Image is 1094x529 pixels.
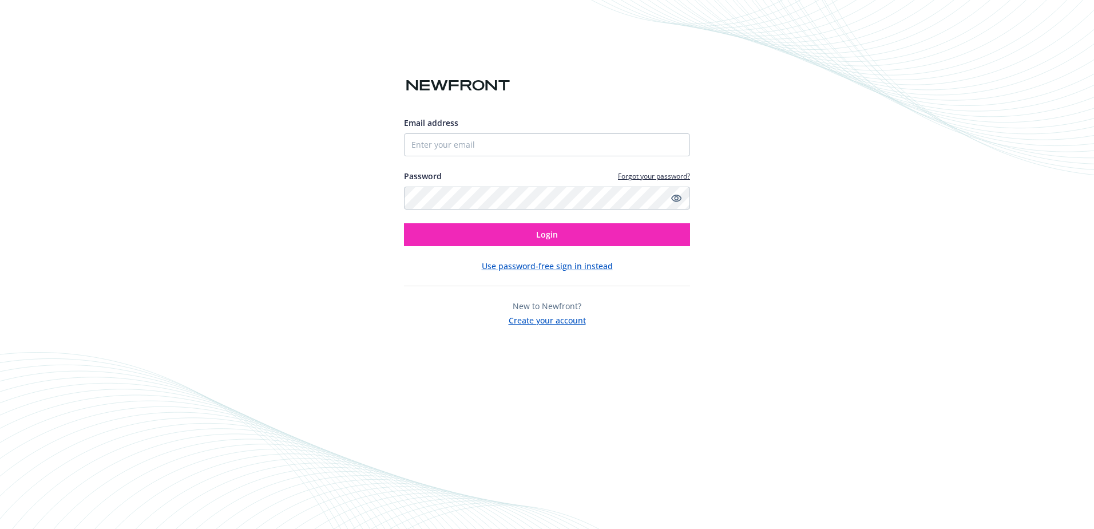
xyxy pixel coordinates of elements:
[404,76,512,96] img: Newfront logo
[618,171,690,181] a: Forgot your password?
[509,312,586,326] button: Create your account
[536,229,558,240] span: Login
[404,223,690,246] button: Login
[404,133,690,156] input: Enter your email
[513,301,581,311] span: New to Newfront?
[669,191,683,205] a: Show password
[482,260,613,272] button: Use password-free sign in instead
[404,187,690,210] input: Enter your password
[404,170,442,182] label: Password
[404,117,458,128] span: Email address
